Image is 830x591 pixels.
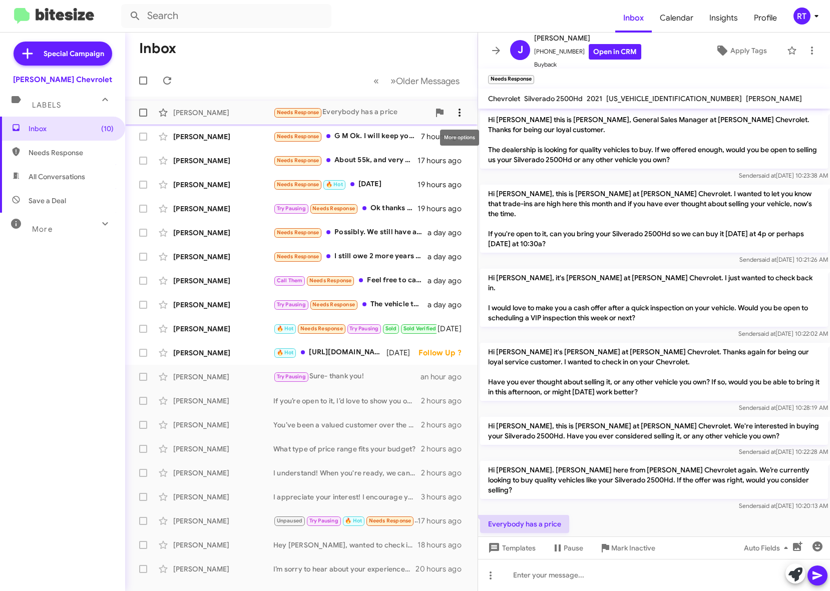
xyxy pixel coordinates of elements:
small: Needs Response [488,75,534,84]
p: Hi [PERSON_NAME], this is [PERSON_NAME] at [PERSON_NAME] Chevrolet. We're interested in buying yo... [480,417,828,445]
span: Sold [385,325,397,332]
div: [PERSON_NAME] [173,348,273,358]
div: If you’re open to it, I’d love to show you one just for comparison — no pressure at all. Worst ca... [273,396,421,406]
div: [PERSON_NAME] [173,372,273,382]
div: RT [793,8,810,25]
input: Search [121,4,331,28]
span: Silverado 2500Hd [524,94,583,103]
span: Sold Verified [403,325,437,332]
div: [PERSON_NAME] [173,420,273,430]
span: (10) [101,124,114,134]
span: Needs Response [277,253,319,260]
div: [PERSON_NAME] [173,324,273,334]
span: Buyback [534,60,641,70]
div: an hour ago [421,372,470,382]
button: Next [384,71,466,91]
h1: Inbox [139,41,176,57]
div: Sure- thank you! [273,371,421,382]
button: RT [785,8,819,25]
div: a day ago [428,252,470,262]
span: Needs Response [309,277,352,284]
span: said at [758,404,776,411]
span: Needs Response [277,229,319,236]
span: Auto Fields [744,539,792,557]
div: [PERSON_NAME] [173,540,273,550]
a: Special Campaign [14,42,112,66]
div: What type of price range fits your budget? [273,444,421,454]
span: Needs Response [277,133,319,140]
span: Save a Deal [29,196,66,206]
span: » [390,75,396,87]
div: [PERSON_NAME] [173,300,273,310]
div: [PERSON_NAME] [173,516,273,526]
div: [PERSON_NAME] [173,156,273,166]
span: said at [758,448,776,455]
span: Needs Response [300,325,343,332]
span: Needs Response [312,301,355,308]
span: [PHONE_NUMBER] [534,44,641,60]
span: said at [758,172,776,179]
div: [PERSON_NAME] [173,396,273,406]
div: 17 hours ago [418,156,470,166]
div: [PERSON_NAME] [173,276,273,286]
div: 2 hours ago [421,420,470,430]
span: Sender [DATE] 10:22:28 AM [739,448,828,455]
span: Pause [564,539,583,557]
div: You’ve been a valued customer over the years, and we’re grateful for the trust you’ve placed in u... [273,420,421,430]
div: Everybody has a price [273,107,430,118]
div: 19 hours ago [418,180,470,190]
span: Mark Inactive [611,539,655,557]
span: [PERSON_NAME] [534,32,641,44]
span: said at [758,330,775,337]
span: [US_VEHICLE_IDENTIFICATION_NUMBER] [606,94,742,103]
div: 7 hours ago [421,132,470,142]
span: All Conversations [29,172,85,182]
div: [PERSON_NAME] [173,204,273,214]
span: Call Them [277,277,303,284]
span: Sender [DATE] 10:22:02 AM [738,330,828,337]
span: Needs Response [277,109,319,116]
button: Templates [478,539,544,557]
div: [URL][DOMAIN_NAME] [273,347,386,358]
span: 🔥 Hot [326,181,343,188]
p: Hi [PERSON_NAME]. [PERSON_NAME] here from [PERSON_NAME] Chevrolet again. We’re currently looking ... [480,461,828,499]
div: The vehicle that I buy must have lower then 30.000 miles and must be a 23 or newer I have a five ... [273,299,428,310]
p: Hi [PERSON_NAME] it's [PERSON_NAME] at [PERSON_NAME] Chevrolet. Thanks again for being our loyal ... [480,343,828,401]
div: [PERSON_NAME] [173,252,273,262]
span: « [373,75,379,87]
div: Follow Up ? [419,348,470,358]
span: Try Pausing [277,205,306,212]
span: More [32,225,53,234]
div: [DATE] [386,348,419,358]
span: Templates [486,539,536,557]
span: Inbox [29,124,114,134]
span: Unpaused [277,517,303,524]
div: Hey [PERSON_NAME], wanted to check in and see if you were still considering a truck lease? I'd lo... [273,540,418,550]
span: Try Pausing [277,301,306,308]
div: Feel free to call me if you'd like I don't have time to come into the dealership [273,275,428,286]
span: Needs Response [312,205,355,212]
div: 18 hours ago [418,540,470,550]
div: [PERSON_NAME] [173,180,273,190]
span: said at [759,256,776,263]
div: 17 hours ago [418,516,470,526]
div: G M Ok. I will keep you posted. Thanks again. [273,131,421,142]
span: J [518,42,523,58]
button: Pause [544,539,591,557]
a: Profile [746,4,785,33]
div: a day ago [428,228,470,238]
a: Calendar [652,4,701,33]
div: [PERSON_NAME] [173,444,273,454]
div: a day ago [428,276,470,286]
div: 20 hours ago [416,564,470,574]
div: [PERSON_NAME] [173,228,273,238]
span: 🔥 Hot [345,517,362,524]
span: Needs Response [277,157,319,164]
span: [PERSON_NAME] [746,94,802,103]
div: [PERSON_NAME] [173,108,273,118]
a: Insights [701,4,746,33]
div: [PERSON_NAME] [173,564,273,574]
p: Hi [PERSON_NAME], this is [PERSON_NAME] at [PERSON_NAME] Chevrolet. I wanted to let you know that... [480,185,828,253]
div: [PERSON_NAME] [173,132,273,142]
div: I understand! When you're ready, we can discuss buying your vehicle. [273,468,421,478]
